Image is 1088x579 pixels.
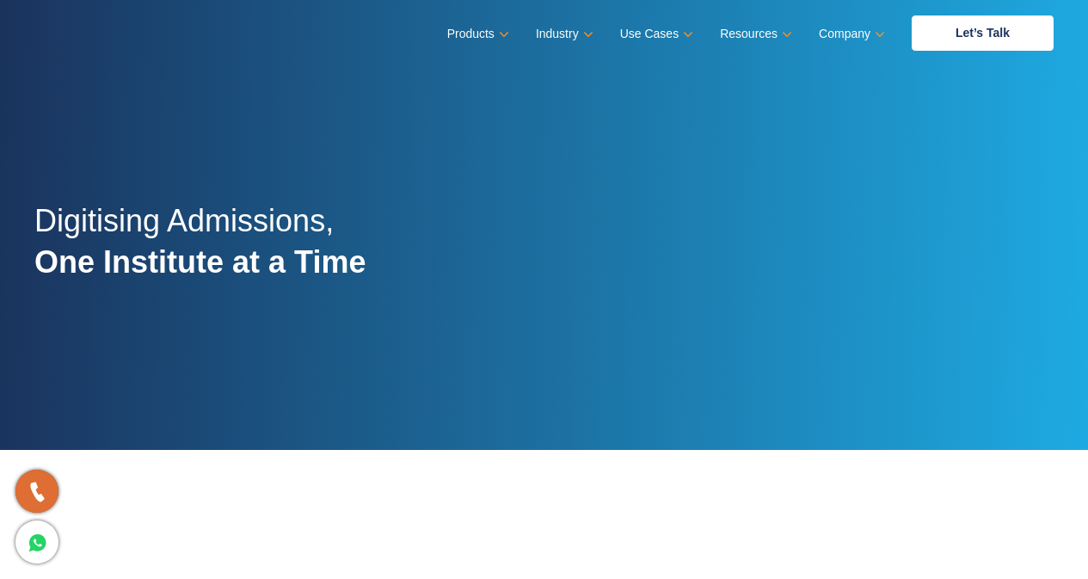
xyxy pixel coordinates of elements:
strong: One Institute at a Time [34,244,366,280]
a: Company [819,22,882,46]
a: Let’s Talk [912,15,1054,51]
a: Industry [536,22,590,46]
a: Resources [720,22,789,46]
h2: Digitising Admissions, [34,200,366,302]
a: Use Cases [620,22,690,46]
a: Products [447,22,506,46]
